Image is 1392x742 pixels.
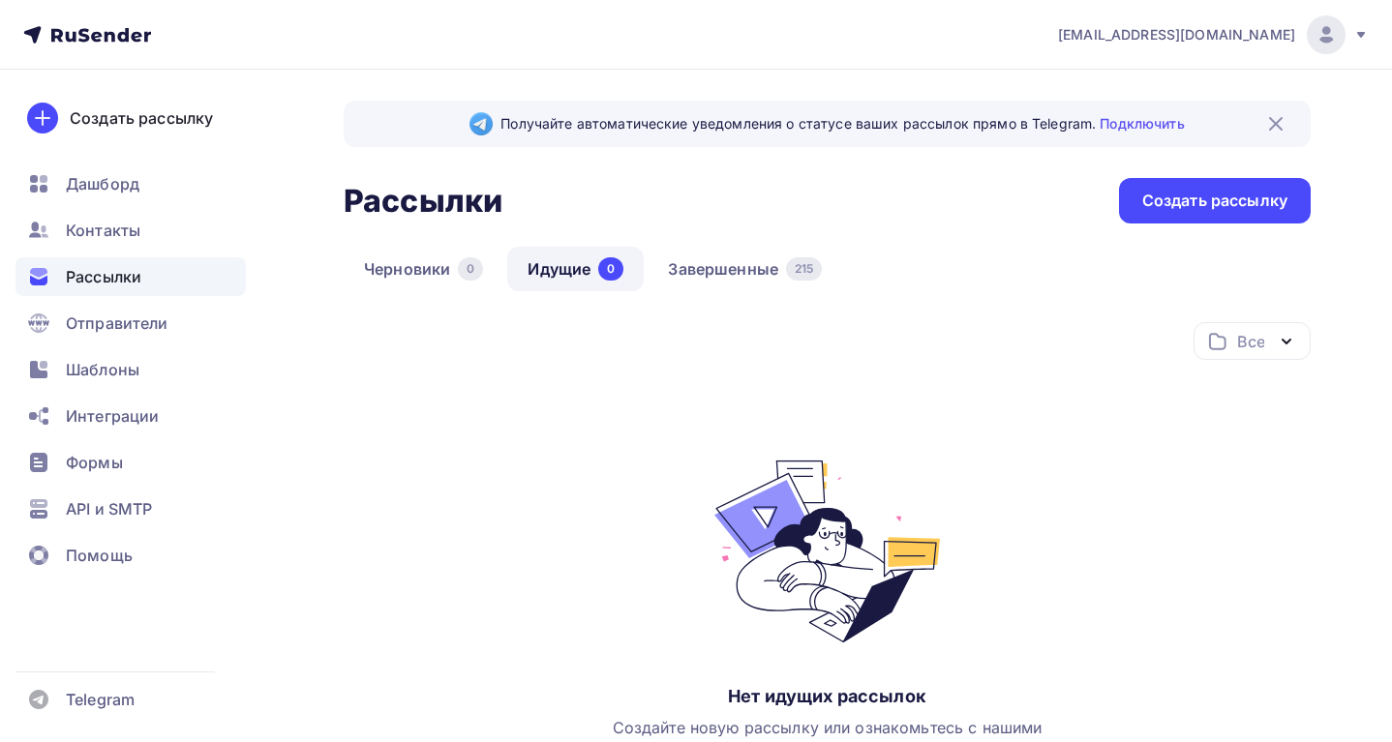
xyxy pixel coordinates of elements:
span: API и SMTP [66,497,152,520]
a: Идущие0 [507,247,644,291]
h2: Рассылки [344,182,502,221]
span: Дашборд [66,172,139,195]
span: Контакты [66,219,140,242]
span: Интеграции [66,404,159,428]
div: Все [1237,330,1264,353]
a: Подключить [1100,115,1184,132]
div: Создать рассылку [70,106,213,130]
a: Контакты [15,211,246,250]
a: Черновики0 [344,247,503,291]
span: Отправители [66,312,168,335]
span: Получайте автоматические уведомления о статусе ваших рассылок прямо в Telegram. [500,114,1184,134]
div: 0 [458,257,483,281]
span: Помощь [66,544,133,567]
a: Шаблоны [15,350,246,389]
a: [EMAIL_ADDRESS][DOMAIN_NAME] [1058,15,1369,54]
div: Создать рассылку [1142,190,1287,212]
div: 215 [786,257,822,281]
span: Формы [66,451,123,474]
a: Формы [15,443,246,482]
span: Telegram [66,688,135,711]
span: Шаблоны [66,358,139,381]
a: Отправители [15,304,246,342]
button: Все [1194,322,1311,360]
span: Рассылки [66,265,141,288]
div: Нет идущих рассылок [728,685,926,708]
a: Дашборд [15,164,246,203]
a: Рассылки [15,257,246,296]
span: [EMAIL_ADDRESS][DOMAIN_NAME] [1058,25,1295,45]
img: Telegram [469,112,493,135]
a: Завершенные215 [648,247,842,291]
div: 0 [598,257,623,281]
